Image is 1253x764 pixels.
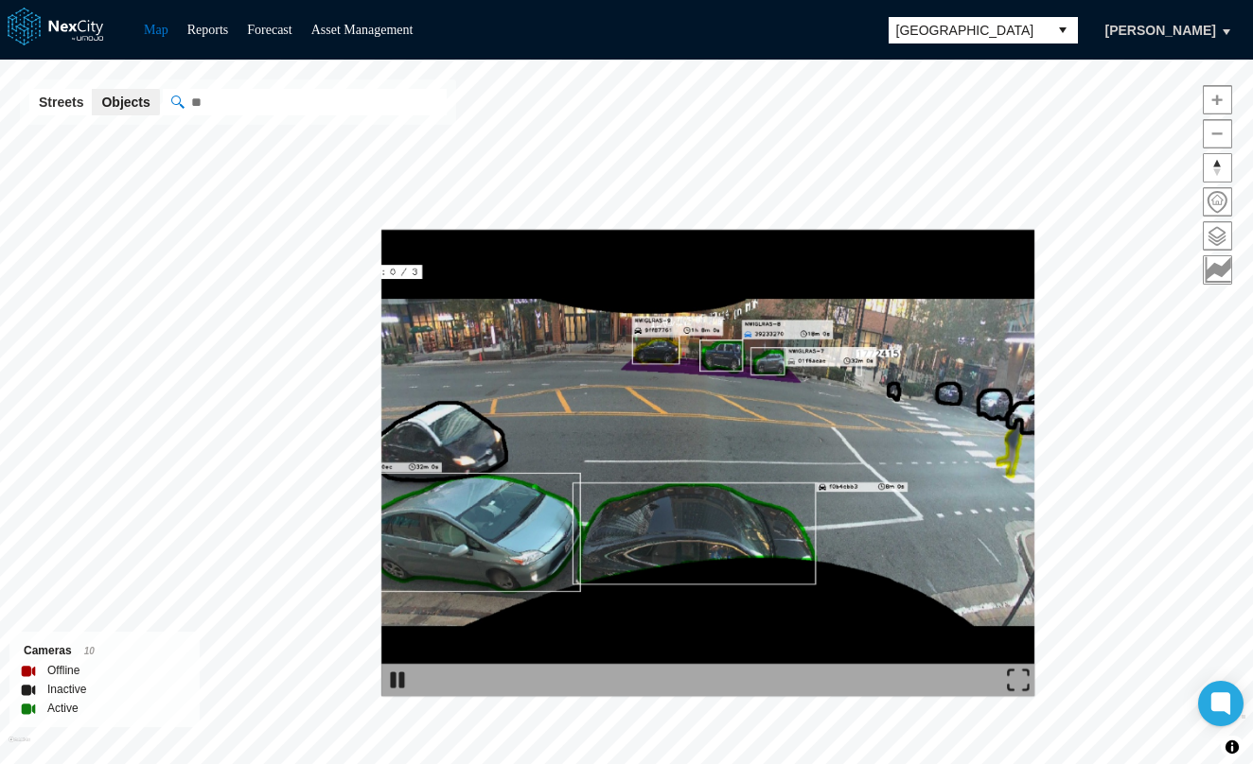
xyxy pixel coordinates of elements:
button: Objects [92,89,159,115]
span: Streets [39,93,83,112]
button: Zoom out [1203,119,1232,148]
a: Map [144,23,168,37]
span: Objects [101,93,150,112]
a: Mapbox homepage [9,737,30,758]
a: Reports [187,23,229,37]
label: Active [47,699,79,718]
button: Home [1203,187,1232,217]
span: 10 [84,646,95,656]
label: Offline [47,661,79,680]
button: Toggle attribution [1221,736,1244,758]
button: [PERSON_NAME] [1085,14,1236,46]
span: Zoom in [1204,86,1231,113]
span: Reset bearing to north [1204,154,1231,182]
button: Reset bearing to north [1203,153,1232,182]
label: Inactive [47,680,86,699]
button: Key metrics [1203,255,1232,285]
span: [GEOGRAPHIC_DATA] [896,21,1040,40]
img: expand [1007,668,1030,691]
a: Forecast [247,23,291,37]
img: video [381,230,1034,696]
span: Zoom out [1204,120,1231,148]
a: Asset Management [311,23,414,37]
div: Cameras [24,641,185,661]
span: Toggle attribution [1227,737,1238,757]
img: play [386,668,409,691]
button: Zoom in [1203,85,1232,114]
span: [PERSON_NAME] [1105,21,1216,40]
button: select [1048,17,1078,43]
button: Streets [29,89,93,115]
button: Layers management [1203,221,1232,251]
